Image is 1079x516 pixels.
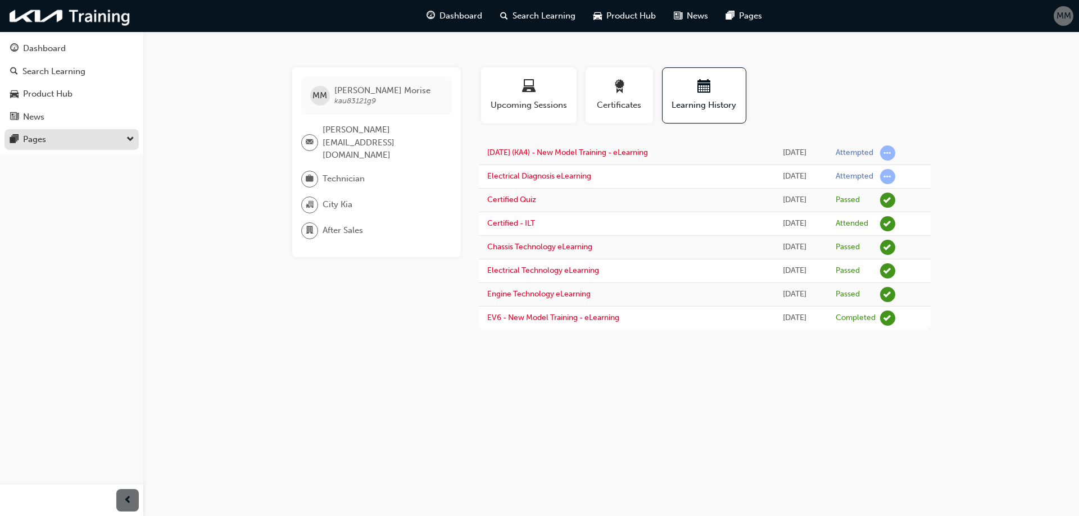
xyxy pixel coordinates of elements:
div: Tue Sep 02 2025 09:00:00 GMT+1000 (Australian Eastern Standard Time) [770,217,818,230]
span: City Kia [323,198,352,211]
a: Search Learning [4,61,139,82]
span: Product Hub [606,10,656,22]
span: search-icon [500,9,508,23]
span: news-icon [674,9,682,23]
div: Thu Sep 04 2025 13:25:20 GMT+1000 (Australian Eastern Standard Time) [770,170,818,183]
div: Passed [836,242,860,253]
div: Product Hub [23,88,72,101]
span: News [687,10,708,22]
span: pages-icon [726,9,735,23]
span: learningRecordVerb_PASS-icon [880,287,895,302]
a: Certified Quiz [487,195,536,204]
button: Pages [4,129,139,150]
span: calendar-icon [697,80,711,95]
span: pages-icon [10,135,19,145]
button: Learning History [662,67,746,124]
span: Dashboard [439,10,482,22]
a: EV6 - New Model Training - eLearning [487,313,619,322]
div: Dashboard [23,42,66,55]
span: Pages [739,10,762,22]
span: Technician [323,172,365,185]
span: prev-icon [124,494,132,508]
a: news-iconNews [665,4,717,28]
span: down-icon [126,133,134,147]
div: Search Learning [22,65,85,78]
div: Sun Jun 15 2025 21:23:54 GMT+1000 (Australian Eastern Standard Time) [770,288,818,301]
span: learningRecordVerb_PASS-icon [880,263,895,278]
span: learningRecordVerb_ATTEMPT-icon [880,169,895,184]
div: Attended [836,218,868,229]
a: car-iconProduct Hub [584,4,665,28]
a: pages-iconPages [717,4,771,28]
span: MM [1057,10,1071,22]
span: car-icon [593,9,602,23]
span: Upcoming Sessions [489,99,568,112]
span: Certificates [594,99,645,112]
button: Upcoming Sessions [481,67,577,124]
span: award-icon [613,80,626,95]
div: Passed [836,195,860,206]
div: Passed [836,266,860,276]
span: [PERSON_NAME] Morise [334,85,430,95]
span: learningRecordVerb_COMPLETE-icon [880,310,895,326]
span: news-icon [10,112,19,122]
span: After Sales [323,224,363,237]
a: News [4,107,139,127]
span: learningRecordVerb_ATTEND-icon [880,216,895,231]
div: Sun Jun 15 2025 21:37:25 GMT+1000 (Australian Eastern Standard Time) [770,264,818,277]
span: Search Learning [513,10,575,22]
span: learningRecordVerb_PASS-icon [880,240,895,255]
span: learningRecordVerb_PASS-icon [880,193,895,208]
span: MM [312,89,327,102]
span: briefcase-icon [306,172,314,186]
div: Thu Sep 04 2025 13:13:33 GMT+1000 (Australian Eastern Standard Time) [770,194,818,207]
span: department-icon [306,223,314,238]
div: News [23,111,44,124]
span: learningRecordVerb_ATTEMPT-icon [880,145,895,161]
img: kia-training [6,4,135,28]
span: car-icon [10,89,19,99]
div: Passed [836,289,860,300]
a: Engine Technology eLearning [487,289,591,299]
a: Chassis Technology eLearning [487,242,592,252]
a: Certified - ILT [487,218,535,228]
div: Sun Jun 15 2025 21:15:24 GMT+1000 (Australian Eastern Standard Time) [770,312,818,325]
span: [PERSON_NAME][EMAIL_ADDRESS][DOMAIN_NAME] [323,124,443,162]
a: guage-iconDashboard [418,4,491,28]
div: Sun Jun 15 2025 21:50:00 GMT+1000 (Australian Eastern Standard Time) [770,241,818,254]
div: Completed [836,313,876,323]
div: Attempted [836,148,873,158]
button: MM [1054,6,1073,26]
a: Product Hub [4,84,139,104]
span: laptop-icon [522,80,536,95]
span: organisation-icon [306,198,314,212]
div: Pages [23,133,46,146]
a: Electrical Technology eLearning [487,266,599,275]
div: Thu Sep 04 2025 13:26:43 GMT+1000 (Australian Eastern Standard Time) [770,147,818,159]
a: Dashboard [4,38,139,59]
a: [DATE] (KA4) - New Model Training - eLearning [487,148,648,157]
button: Certificates [586,67,653,124]
span: kau83121g9 [334,96,376,106]
span: guage-icon [427,9,435,23]
a: search-iconSearch Learning [491,4,584,28]
span: guage-icon [10,44,19,54]
a: Electrical Diagnosis eLearning [487,171,591,181]
span: email-icon [306,135,314,150]
span: search-icon [10,67,18,77]
span: Learning History [671,99,737,112]
div: Attempted [836,171,873,182]
button: DashboardSearch LearningProduct HubNews [4,36,139,129]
